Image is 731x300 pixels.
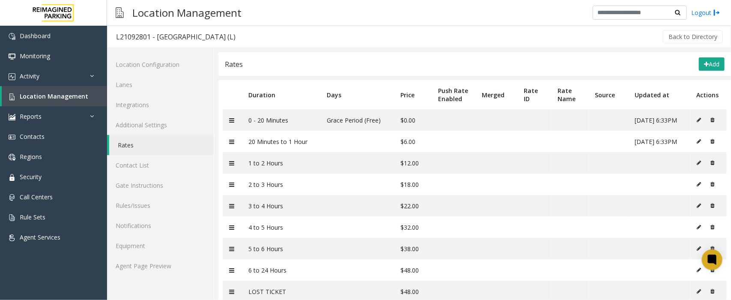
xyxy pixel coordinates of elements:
[242,80,321,109] th: Duration
[691,8,720,17] a: Logout
[2,86,107,106] a: Location Management
[20,92,88,100] span: Location Management
[394,80,432,109] th: Price
[242,216,321,238] td: 4 to 5 Hours
[20,153,42,161] span: Regions
[107,115,214,135] a: Additional Settings
[394,152,432,174] td: $12.00
[20,213,45,221] span: Rule Sets
[242,195,321,216] td: 3 to 4 Hours
[9,73,15,80] img: 'icon'
[116,2,124,23] img: pageIcon
[242,109,321,131] td: 0 - 20 Minutes
[107,75,214,95] a: Lanes
[475,80,518,109] th: Merged
[394,216,432,238] td: $32.00
[394,109,432,131] td: $0.00
[20,52,50,60] span: Monitoring
[20,32,51,40] span: Dashboard
[20,173,42,181] span: Security
[242,131,321,152] td: 20 Minutes to 1 Hour
[107,216,214,236] a: Notifications
[107,95,214,115] a: Integrations
[9,53,15,60] img: 'icon'
[394,238,432,259] td: $38.00
[9,154,15,161] img: 'icon'
[225,59,243,70] div: Rates
[551,80,589,109] th: Rate Name
[107,256,214,276] a: Agent Page Preview
[321,80,394,109] th: Days
[9,93,15,100] img: 'icon'
[107,195,214,216] a: Rules/Issues
[699,57,725,71] button: Add
[690,80,727,109] th: Actions
[109,135,214,155] a: Rates
[321,109,394,131] td: Grace Period (Free)
[9,33,15,40] img: 'icon'
[116,31,236,42] div: L21092801 - [GEOGRAPHIC_DATA] (L)
[394,131,432,152] td: $6.00
[107,236,214,256] a: Equipment
[663,30,723,43] button: Back to Directory
[242,259,321,281] td: 6 to 24 Hours
[589,80,629,109] th: Source
[628,109,690,131] td: [DATE] 6:33PM
[242,152,321,174] td: 1 to 2 Hours
[128,2,246,23] h3: Location Management
[107,155,214,175] a: Contact List
[394,174,432,195] td: $18.00
[9,134,15,141] img: 'icon'
[20,233,60,241] span: Agent Services
[20,193,53,201] span: Call Centers
[20,132,45,141] span: Contacts
[107,54,214,75] a: Location Configuration
[394,259,432,281] td: $48.00
[242,238,321,259] td: 5 to 6 Hours
[107,175,214,195] a: Gate Instructions
[628,131,690,152] td: [DATE] 6:33PM
[9,174,15,181] img: 'icon'
[394,195,432,216] td: $22.00
[9,234,15,241] img: 'icon'
[9,114,15,120] img: 'icon'
[713,8,720,17] img: logout
[432,80,476,109] th: Push Rate Enabled
[9,214,15,221] img: 'icon'
[628,80,690,109] th: Updated at
[20,72,39,80] span: Activity
[242,174,321,195] td: 2 to 3 Hours
[20,112,42,120] span: Reports
[518,80,552,109] th: Rate ID
[9,194,15,201] img: 'icon'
